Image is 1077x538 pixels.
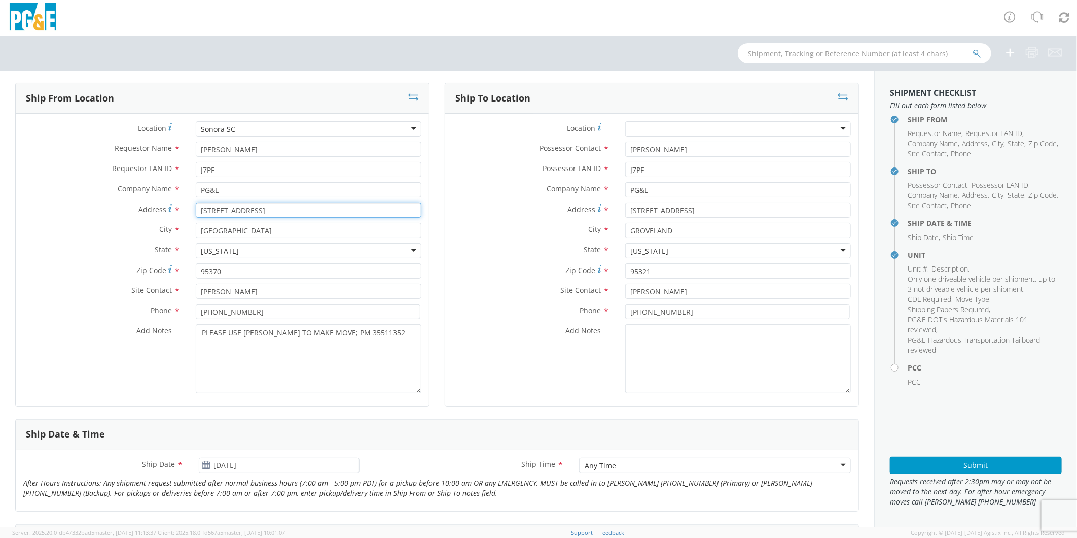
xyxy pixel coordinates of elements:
input: Shipment, Tracking or Reference Number (at least 4 chars) [738,43,991,63]
span: Company Name [547,184,601,193]
li: , [908,128,963,139]
div: [US_STATE] [631,246,669,256]
span: State [584,245,601,254]
span: Phone [951,149,971,158]
span: Phone [151,306,172,315]
h3: Ship Date & Time [26,429,105,440]
span: master, [DATE] 10:01:07 [223,529,285,536]
span: Site Contact [908,200,947,210]
span: Site Contact [908,149,947,158]
span: City [992,190,1003,200]
span: Requests received after 2:30pm may or may not be moved to the next day. For after hour emergency ... [890,477,1062,507]
li: , [992,190,1005,200]
li: , [962,190,989,200]
span: Description [931,264,968,274]
span: Address [568,205,596,214]
span: State [1008,139,1024,148]
span: Fill out each form listed below [890,100,1062,111]
span: Zip Code [1028,139,1057,148]
li: , [972,180,1030,190]
li: , [908,149,948,159]
h4: Ship Date & Time [908,219,1062,227]
h4: PCC [908,364,1062,372]
span: Requestor Name [908,128,961,138]
img: pge-logo-06675f144f4cfa6a6814.png [8,3,58,33]
span: Requestor Name [115,143,172,153]
span: Copyright © [DATE]-[DATE] Agistix Inc., All Rights Reserved [911,529,1065,537]
h4: Ship To [908,167,1062,175]
span: Possessor Contact [908,180,967,190]
span: Address [962,190,988,200]
span: Server: 2025.20.0-db47332bad5 [12,529,156,536]
span: PCC [908,377,921,387]
h4: Unit [908,251,1062,259]
span: Address [138,205,166,214]
span: Ship Time [521,459,555,469]
li: , [908,294,953,305]
span: PG&E DOT's Hazardous Materials 101 reviewed [908,315,1028,334]
a: Support [571,529,593,536]
div: Any Time [585,461,616,471]
a: Feedback [600,529,625,536]
li: , [908,305,990,315]
span: State [1008,190,1024,200]
span: CDL Required [908,294,951,304]
li: , [908,264,929,274]
span: Zip Code [136,265,166,275]
span: Possessor LAN ID [543,163,601,173]
li: , [962,139,989,149]
li: , [908,180,969,190]
span: Phone [951,200,971,210]
h4: Ship From [908,116,1062,123]
div: Sonora SC [201,124,236,134]
span: Only one driveable vehicle per shipment, up to 3 not driveable vehicle per shipment [908,274,1055,294]
span: Ship Time [943,232,974,242]
strong: Shipment Checklist [890,87,976,98]
span: Add Notes [136,326,172,335]
li: , [1028,190,1058,200]
span: Zip Code [566,265,596,275]
span: Location [567,123,596,133]
li: , [908,200,948,211]
span: State [155,245,172,254]
span: PG&E Hazardous Transportation Tailboard reviewed [908,335,1040,355]
li: , [908,139,959,149]
li: , [965,128,1024,139]
span: City [589,224,601,234]
li: , [955,294,991,305]
li: , [908,232,940,243]
span: Possessor Contact [540,143,601,153]
span: Location [138,123,166,133]
span: Requestor LAN ID [112,163,172,173]
span: Company Name [908,139,958,148]
span: Requestor LAN ID [965,128,1022,138]
li: , [1008,139,1026,149]
li: , [1008,190,1026,200]
span: Add Notes [566,326,601,335]
div: [US_STATE] [201,246,239,256]
span: Address [962,139,988,148]
span: Company Name [118,184,172,193]
li: , [1028,139,1058,149]
li: , [908,190,959,200]
span: master, [DATE] 11:13:37 [94,529,156,536]
span: City [159,224,172,234]
h3: Ship From Location [26,93,114,104]
span: Zip Code [1028,190,1057,200]
span: Unit # [908,264,927,274]
li: , [908,315,1059,335]
button: Submit [890,457,1062,474]
li: , [931,264,970,274]
span: Phone [580,306,601,315]
span: Ship Date [142,459,175,469]
span: Client: 2025.18.0-fd567a5 [158,529,285,536]
span: Company Name [908,190,958,200]
span: Shipping Papers Required [908,305,989,314]
span: Site Contact [131,285,172,295]
h3: Ship To Location [455,93,530,104]
span: Move Type [955,294,989,304]
span: City [992,139,1003,148]
i: After Hours Instructions: Any shipment request submitted after normal business hours (7:00 am - 5... [23,478,812,498]
span: Ship Date [908,232,939,242]
span: Possessor LAN ID [972,180,1028,190]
